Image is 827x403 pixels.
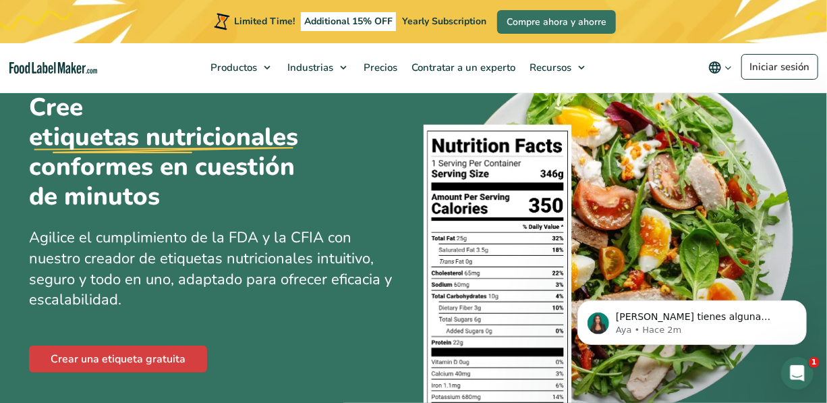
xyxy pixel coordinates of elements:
[497,10,616,34] a: Compre ahora y ahorre
[281,43,353,92] a: Industrias
[29,92,326,212] h1: Cree conformes en cuestión de minutos
[741,54,818,80] a: Iniciar sesión
[781,357,814,389] iframe: Intercom live chat
[206,61,258,74] span: Productos
[301,12,396,31] span: Additional 15% OFF
[809,357,820,368] span: 1
[29,227,392,310] span: Agilice el cumplimiento de la FDA y la CFIA con nuestro creador de etiquetas nutricionales intuit...
[525,61,573,74] span: Recursos
[204,43,277,92] a: Productos
[360,61,399,74] span: Precios
[357,43,401,92] a: Precios
[407,61,517,74] span: Contratar a un experto
[557,272,827,367] iframe: Intercom notifications mensaje
[283,61,335,74] span: Industrias
[9,62,97,74] a: Food Label Maker homepage
[523,43,592,92] a: Recursos
[29,346,207,373] a: Crear una etiqueta gratuita
[29,122,298,152] u: etiquetas nutricionales
[234,15,295,28] span: Limited Time!
[402,15,486,28] span: Yearly Subscription
[699,54,741,81] button: Change language
[405,43,519,92] a: Contratar a un experto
